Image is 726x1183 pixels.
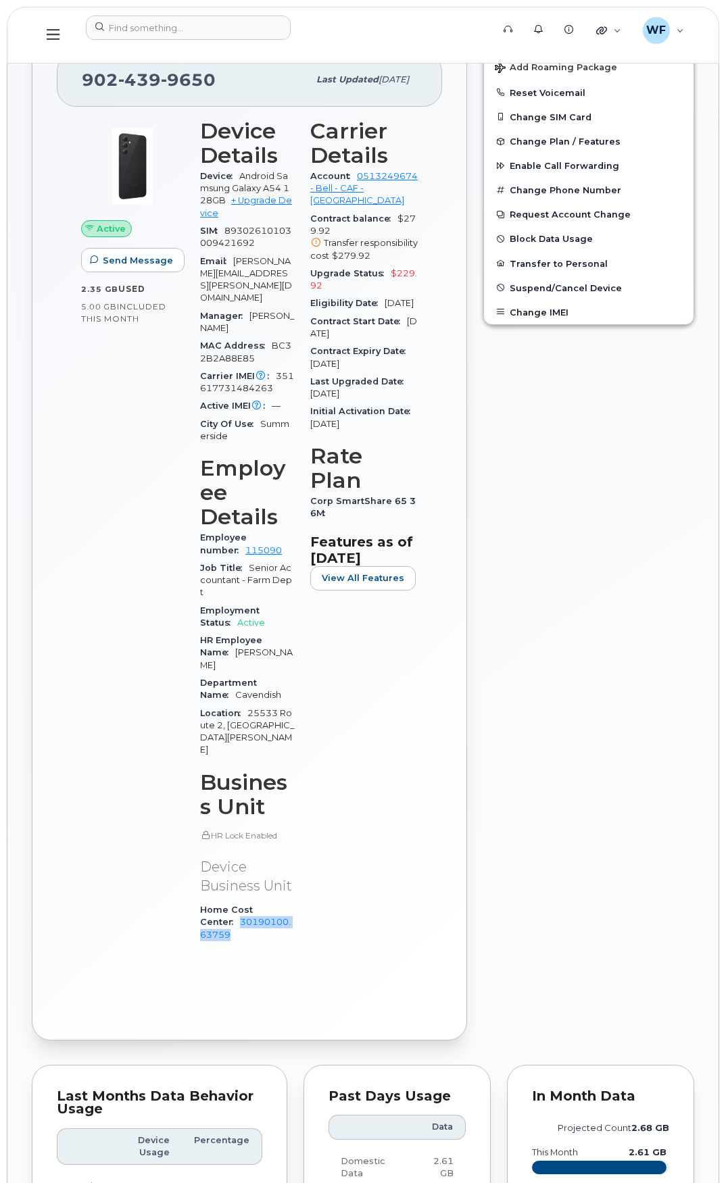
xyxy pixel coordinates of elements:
span: MAC Address [200,341,272,351]
a: 0513249674 - Bell - CAF - [GEOGRAPHIC_DATA] [310,171,418,206]
button: Block Data Usage [484,226,694,251]
span: Employee number [200,532,247,555]
span: [DATE] [310,359,339,369]
button: Enable Call Forwarding [484,153,694,178]
span: 902 [82,70,216,90]
span: [DATE] [310,419,339,429]
span: Department Name [200,678,257,700]
h3: Employee Details [200,456,294,529]
span: Contract balance [310,213,397,224]
span: Eligibility Date [310,298,385,308]
span: Device [200,171,239,181]
text: projected count [558,1123,669,1133]
p: Device Business Unit [200,857,294,896]
text: 2.61 GB [629,1147,667,1157]
h3: Features as of [DATE] [310,534,418,566]
h3: Carrier Details [310,119,418,168]
span: Account [310,171,357,181]
th: Percentage [182,1128,262,1165]
span: 89302610103009421692 [200,226,291,248]
button: Change SIM Card [484,105,694,129]
span: Send Message [103,254,173,267]
span: Suspend/Cancel Device [510,282,622,293]
button: Change Plan / Features [484,129,694,153]
div: Quicklinks [587,17,631,44]
span: View All Features [322,572,404,584]
span: Active [237,618,265,628]
span: Email [200,256,233,266]
span: Corp SmartShare 65 36M [310,496,416,518]
span: [DATE] [379,74,409,84]
span: Employment Status [200,605,260,628]
span: Enable Call Forwarding [510,161,619,171]
button: Reset Voicemail [484,80,694,105]
input: Find something... [86,16,291,40]
span: Home Cost Center [200,905,253,927]
span: [PERSON_NAME] [200,647,293,670]
span: Carrier IMEI [200,371,276,381]
span: included this month [81,301,166,324]
span: Change Plan / Features [510,136,621,147]
span: 9650 [161,70,216,90]
span: [DATE] [310,316,417,338]
span: Upgrade Status [310,268,391,278]
span: [PERSON_NAME][EMAIL_ADDRESS][PERSON_NAME][DOMAIN_NAME] [200,256,292,303]
span: 25533 Route 2, [GEOGRAPHIC_DATA][PERSON_NAME] [200,708,294,755]
span: BC32B2A88E85 [200,341,291,363]
text: this month [531,1147,578,1157]
th: Data [407,1115,466,1139]
span: $279.92 [310,213,418,262]
tspan: 2.68 GB [631,1123,669,1133]
span: Contract Expiry Date [310,346,412,356]
span: HR Employee Name [200,635,262,657]
a: + Upgrade Device [200,195,292,218]
div: Past Days Usage [329,1090,466,1103]
span: Transfer responsibility cost [310,238,418,260]
span: [DATE] [310,388,339,399]
span: Senior Accountant - Farm Dept [200,563,292,598]
span: Last Upgraded Date [310,376,410,386]
span: Contract Start Date [310,316,407,326]
span: Last updated [316,74,379,84]
span: Job Title [200,563,249,573]
button: Request Account Change [484,202,694,226]
span: $279.92 [332,251,370,261]
span: 2.35 GB [81,284,118,294]
span: Cavendish [235,690,281,700]
span: Android Samsung Galaxy A54 128GB [200,171,289,206]
span: Summerside [200,419,289,441]
span: Add Roaming Package [495,62,617,75]
span: Initial Activation Date [310,406,417,416]
div: In Month Data [532,1090,669,1103]
span: SIM [200,226,224,236]
span: 439 [118,70,161,90]
div: Last Months Data Behavior Usage [57,1090,262,1116]
span: [PERSON_NAME] [200,311,294,333]
span: WF [646,22,666,39]
span: Manager [200,311,249,321]
th: Device Usage [125,1128,182,1165]
h3: Device Details [200,119,294,168]
button: Change IMEI [484,300,694,324]
span: Active [97,222,126,235]
h3: Business Unit [200,770,294,819]
button: Change Phone Number [484,178,694,202]
div: William Feaver [633,17,694,44]
span: 5.00 GB [81,302,117,311]
p: HR Lock Enabled [200,830,294,841]
a: 30190100.63759 [200,917,291,939]
span: used [118,284,145,294]
button: View All Features [310,566,416,590]
span: City Of Use [200,419,260,429]
span: [DATE] [385,298,414,308]
span: — [272,401,281,411]
span: Location [200,708,247,718]
button: Add Roaming Package [484,53,694,80]
img: image20231002-3703462-17nx3v8.jpeg [92,126,173,207]
button: Transfer to Personal [484,251,694,276]
a: 115090 [245,545,282,555]
button: Send Message [81,248,185,272]
button: Suspend/Cancel Device [484,276,694,300]
h3: Rate Plan [310,444,418,493]
span: Active IMEI [200,401,272,411]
